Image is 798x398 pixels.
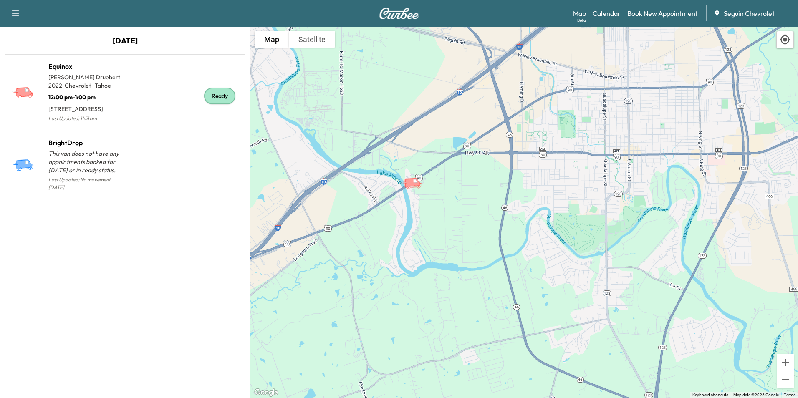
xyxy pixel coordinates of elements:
p: Last Updated: No movement [DATE] [48,174,125,193]
button: Zoom out [777,371,794,388]
p: 12:00 pm - 1:00 pm [48,90,125,101]
span: Seguin Chevrolet [724,8,775,18]
h1: Equinox [48,61,125,71]
h1: BrightDrop [48,138,125,148]
p: This van does not have any appointments booked for [DATE] or in ready status. [48,149,125,174]
a: Book New Appointment [627,8,698,18]
button: Zoom in [777,354,794,371]
button: Show street map [255,31,289,48]
img: Google [253,387,280,398]
p: [STREET_ADDRESS] [48,101,125,113]
div: Ready [204,88,235,104]
p: [PERSON_NAME] Druebert [48,73,125,81]
gmp-advanced-marker: Equinox [400,169,429,183]
div: Recenter map [776,31,794,48]
button: Show satellite imagery [289,31,335,48]
button: Keyboard shortcuts [692,392,728,398]
span: Map data ©2025 Google [733,393,779,397]
a: Calendar [593,8,621,18]
a: Terms (opens in new tab) [784,393,795,397]
p: Last Updated: 11:51 am [48,113,125,124]
img: Curbee Logo [379,8,419,19]
a: Open this area in Google Maps (opens a new window) [253,387,280,398]
a: MapBeta [573,8,586,18]
p: 2022 - Chevrolet - Tahoe [48,81,125,90]
div: Beta [577,17,586,23]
